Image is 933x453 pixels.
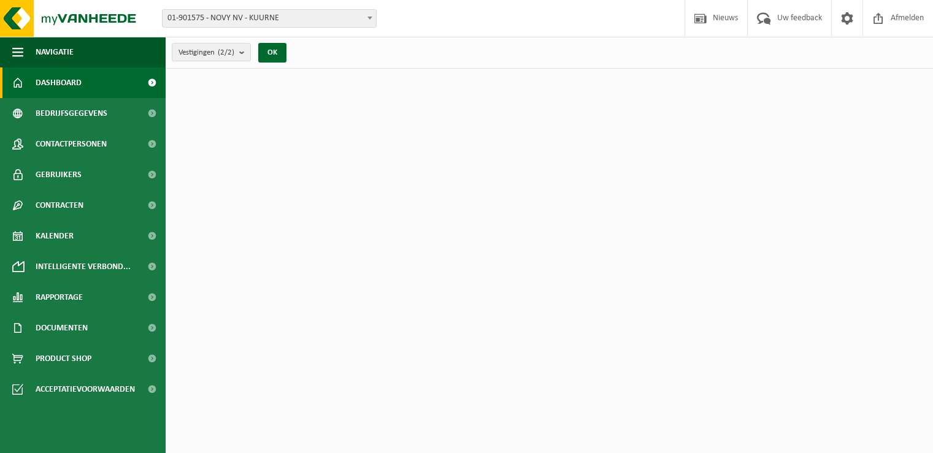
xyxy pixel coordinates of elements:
span: Product Shop [36,343,91,374]
button: Vestigingen(2/2) [172,43,251,61]
span: 01-901575 - NOVY NV - KUURNE [162,9,377,28]
span: Vestigingen [179,44,234,62]
span: Contactpersonen [36,129,107,159]
span: Dashboard [36,67,82,98]
span: Documenten [36,313,88,343]
span: Kalender [36,221,74,251]
span: Rapportage [36,282,83,313]
count: (2/2) [218,48,234,56]
span: Acceptatievoorwaarden [36,374,135,405]
span: Navigatie [36,37,74,67]
span: Bedrijfsgegevens [36,98,107,129]
span: Intelligente verbond... [36,251,131,282]
span: Contracten [36,190,83,221]
span: Gebruikers [36,159,82,190]
button: OK [258,43,286,63]
span: 01-901575 - NOVY NV - KUURNE [163,10,376,27]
